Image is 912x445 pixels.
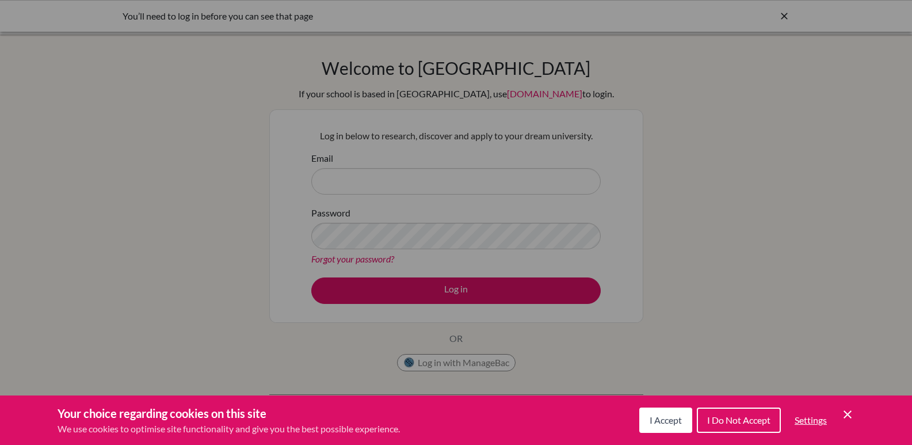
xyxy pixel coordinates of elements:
button: I Do Not Accept [697,408,781,433]
span: I Do Not Accept [707,414,770,425]
h3: Your choice regarding cookies on this site [58,405,400,422]
p: We use cookies to optimise site functionality and give you the best possible experience. [58,422,400,436]
span: Settings [795,414,827,425]
span: I Accept [650,414,682,425]
button: Save and close [841,408,854,421]
button: I Accept [639,408,692,433]
button: Settings [785,409,836,432]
